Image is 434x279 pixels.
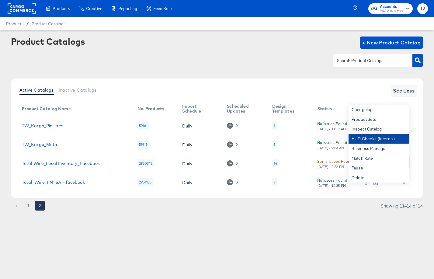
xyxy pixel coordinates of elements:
[11,201,57,211] nav: pagination navigation
[349,144,409,153] div: Business Manager
[11,37,85,46] div: Product Catalogs
[12,201,22,211] button: Go to previous page
[349,173,409,183] div: Delete
[177,154,222,173] td: Daily
[420,5,425,12] span: TJ
[349,153,409,163] div: Match Rate
[274,161,277,166] div: 14
[272,159,279,167] div: 14
[22,180,85,185] a: Total_Wine_FN_SA - facebook
[272,104,305,113] div: Design Templates
[6,21,23,26] span: Products
[227,179,238,185] div: 0
[349,105,409,114] div: Changelog
[227,123,238,128] div: 0
[317,158,352,169] button: Some Issues Found[DATE] - 2:22 PM
[368,3,413,14] button: AccountsTotal Wine & More
[59,88,97,92] span: Inactive Catalogs
[137,122,149,130] div: 59161
[272,141,277,148] div: 3
[380,204,423,208] div: Showing 11–14 of 14
[137,178,153,186] div: 2954125
[137,106,165,111] div: No. Products
[394,102,417,116] th: More
[349,114,409,124] div: Product Sets
[360,102,394,116] th: Action
[235,161,238,166] div: 0
[35,201,45,211] button: page 2
[22,106,71,111] div: Product Catalog Name
[32,21,65,26] a: Product Catalogs
[391,85,417,97] button: See Less
[417,3,428,14] button: TJ
[177,116,222,135] td: Daily
[349,124,409,134] div: Inspect Catalog
[272,122,277,130] div: 1
[349,134,409,144] div: HUD Checks (Internal)
[137,141,149,148] div: 59119
[153,6,173,11] span: Feed Suite
[235,142,238,147] div: 0
[22,123,65,128] a: TW_Kargo_Pinterest
[274,180,276,185] div: 7
[23,201,33,211] button: Go to page 1
[312,102,360,116] th: Status
[274,123,275,128] div: 1
[227,160,238,166] div: 0
[380,4,404,10] span: Accounts
[177,173,222,192] td: Daily
[393,86,415,95] span: See Less
[317,165,345,169] div: [DATE] - 2:22 PM
[22,142,57,147] a: TW_Kargo_Meta
[336,57,401,64] input: Search Product Catalogs
[23,21,32,26] span: /
[349,163,409,173] div: Pause
[360,37,423,49] button: + New Product Catalog
[362,38,421,47] span: + New Product Catalog
[177,135,222,154] td: Daily
[22,161,100,166] a: Total Wine_Local Inventory_Facebook
[137,159,154,167] div: 2950342
[227,104,260,113] div: Scheduled Updates
[53,6,70,11] span: Products
[227,141,238,147] div: 0
[317,158,352,165] div: Some Issues Found
[182,104,215,113] div: Import Schedule
[19,88,54,92] span: Active Catalogs
[118,6,137,11] span: Reporting
[274,142,276,147] div: 3
[272,178,277,186] div: 7
[86,6,102,11] span: Creative
[235,180,238,184] div: 0
[380,9,404,13] span: Total Wine & More
[235,124,238,128] div: 0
